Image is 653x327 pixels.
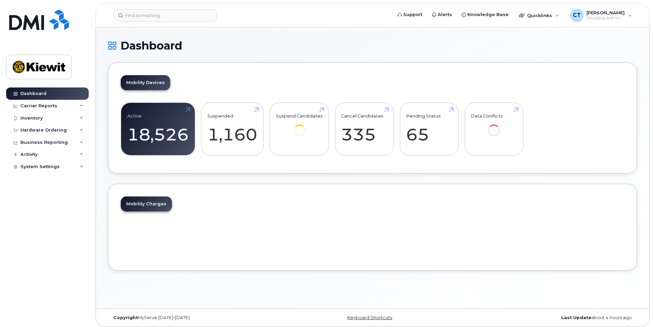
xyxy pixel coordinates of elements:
a: Mobility Devices [121,75,170,90]
div: about 4 hours ago [461,315,637,321]
h1: Dashboard [108,40,637,52]
strong: Last Update [561,315,591,320]
a: Keyboard Shortcuts [347,315,392,320]
a: Data Conflicts [471,107,517,146]
a: Cancel Candidates 335 [341,107,387,152]
strong: Copyright [113,315,138,320]
a: Suspend Candidates [276,107,323,146]
a: Active 18,526 [127,107,189,152]
a: Suspended 1,160 [207,107,257,152]
a: Mobility Charges [121,196,172,212]
a: Pending Status 65 [406,107,452,152]
div: MyServe [DATE]–[DATE] [108,315,285,321]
